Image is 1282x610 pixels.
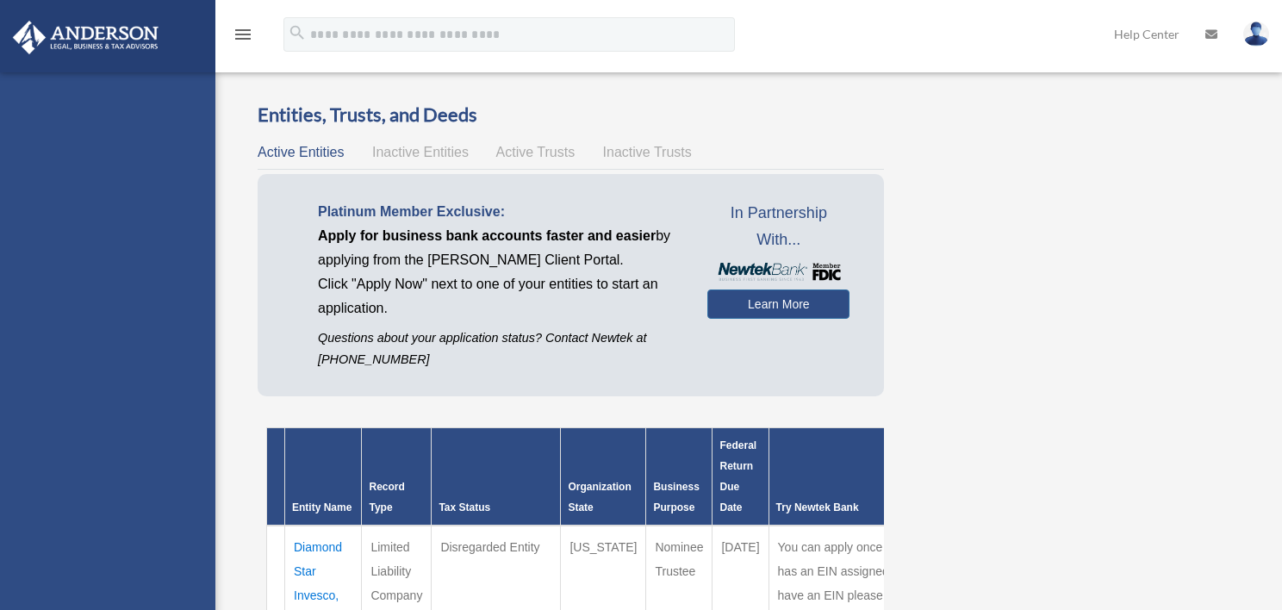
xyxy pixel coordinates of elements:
[233,24,253,45] i: menu
[318,224,681,272] p: by applying from the [PERSON_NAME] Client Portal.
[1243,22,1269,47] img: User Pic
[285,428,362,526] th: Entity Name
[707,289,849,319] a: Learn More
[258,102,884,128] h3: Entities, Trusts, and Deeds
[372,145,469,159] span: Inactive Entities
[258,145,344,159] span: Active Entities
[776,497,948,518] div: Try Newtek Bank
[707,200,849,254] span: In Partnership With...
[288,23,307,42] i: search
[318,228,656,243] span: Apply for business bank accounts faster and easier
[318,327,681,370] p: Questions about your application status? Contact Newtek at [PHONE_NUMBER]
[603,145,692,159] span: Inactive Trusts
[496,145,576,159] span: Active Trusts
[432,428,561,526] th: Tax Status
[318,200,681,224] p: Platinum Member Exclusive:
[716,263,841,281] img: NewtekBankLogoSM.png
[233,30,253,45] a: menu
[318,272,681,321] p: Click "Apply Now" next to one of your entities to start an application.
[362,428,432,526] th: Record Type
[713,428,769,526] th: Federal Return Due Date
[561,428,646,526] th: Organization State
[646,428,713,526] th: Business Purpose
[8,21,164,54] img: Anderson Advisors Platinum Portal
